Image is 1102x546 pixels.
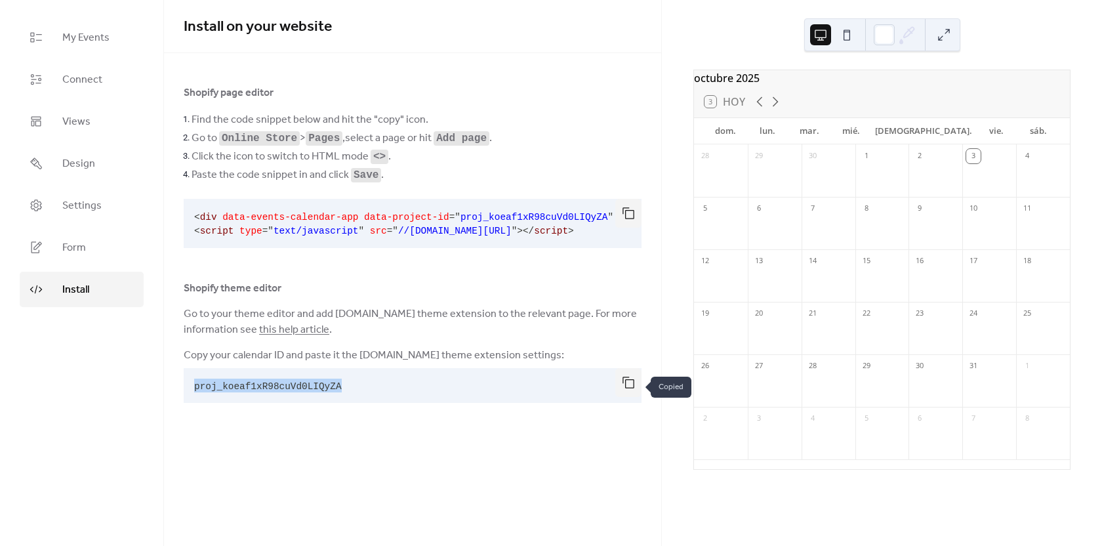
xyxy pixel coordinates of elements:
div: 13 [752,254,766,268]
span: " [455,212,460,222]
span: > [517,226,523,236]
div: 9 [912,201,927,216]
span: text/javascript [274,226,359,236]
a: this help article [259,320,329,340]
span: > [568,226,574,236]
div: 8 [859,201,874,216]
a: Settings [20,188,144,223]
div: 17 [966,254,981,268]
span: " [268,226,274,236]
div: 11 [1020,201,1034,216]
span: Shopify page editor [184,85,274,101]
a: Design [20,146,144,181]
div: 16 [912,254,927,268]
span: proj_koeaf1xR98cuVd0LIQyZA [460,212,608,222]
div: 2 [698,411,712,426]
div: 25 [1020,306,1034,321]
code: Pages [308,133,340,144]
div: 30 [806,149,820,163]
span: script [534,226,568,236]
span: Find the code snippet below and hit the "copy" icon. [192,112,428,128]
code: <> [373,151,386,163]
div: lun. [746,118,788,144]
div: 19 [698,306,712,321]
span: Copied [651,377,691,398]
div: 1 [859,149,874,163]
div: 10 [966,201,981,216]
span: Settings [62,198,102,214]
span: Install on your website [184,12,332,41]
span: " [607,212,613,222]
span: Shopify theme editor [184,281,281,297]
div: 29 [859,359,874,373]
span: " [392,226,398,236]
div: 14 [806,254,820,268]
div: 30 [912,359,927,373]
div: octubre 2025 [694,70,1070,86]
span: Copy your calendar ID and paste it the [DOMAIN_NAME] theme extension settings: [184,348,564,364]
div: 2 [912,149,927,163]
div: 4 [806,411,820,426]
span: proj_koeaf1xR98cuVd0LIQyZA [194,381,342,392]
div: mié. [830,118,872,144]
div: 5 [859,411,874,426]
a: Form [20,230,144,265]
div: 22 [859,306,874,321]
span: Install [62,282,89,298]
div: 5 [698,201,712,216]
span: data-events-calendar-app [222,212,358,222]
span: < [194,226,200,236]
code: Add page [436,133,487,144]
span: My Events [62,30,110,46]
div: 31 [966,359,981,373]
span: Paste the code snippet in and click . [192,167,384,183]
span: Go to > , select a page or hit . [192,131,492,146]
div: 7 [966,411,981,426]
div: 20 [752,306,766,321]
a: Connect [20,62,144,97]
div: 27 [752,359,766,373]
div: 28 [806,359,820,373]
span: Connect [62,72,102,88]
code: Save [354,169,378,181]
div: 6 [912,411,927,426]
div: 3 [966,149,981,163]
div: [DEMOGRAPHIC_DATA]. [872,118,975,144]
div: sáb. [1017,118,1059,144]
span: type [239,226,262,236]
span: div [200,212,217,222]
div: 6 [752,201,766,216]
span: " [358,226,364,236]
span: Click the icon to switch to HTML mode . [192,149,391,165]
span: Design [62,156,95,172]
div: 15 [859,254,874,268]
div: 21 [806,306,820,321]
div: 28 [698,149,712,163]
div: 12 [698,254,712,268]
div: mar. [788,118,830,144]
span: </ [523,226,534,236]
span: data-project-id [364,212,449,222]
span: script [200,226,234,236]
span: = [262,226,268,236]
div: 8 [1020,411,1034,426]
span: < [194,212,200,222]
span: Views [62,114,91,130]
span: Form [62,240,86,256]
span: Go to your theme editor and add [DOMAIN_NAME] theme extension to the relevant page. For more info... [184,306,642,338]
span: " [512,226,518,236]
div: 3 [752,411,766,426]
div: 18 [1020,254,1034,268]
div: 7 [806,201,820,216]
span: = [387,226,393,236]
div: 1 [1020,359,1034,373]
a: Views [20,104,144,139]
code: Online Store [222,133,297,144]
div: 4 [1020,149,1034,163]
div: dom. [704,118,746,144]
div: 24 [966,306,981,321]
div: 26 [698,359,712,373]
div: 29 [752,149,766,163]
a: Install [20,272,144,307]
span: //[DOMAIN_NAME][URL] [398,226,512,236]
